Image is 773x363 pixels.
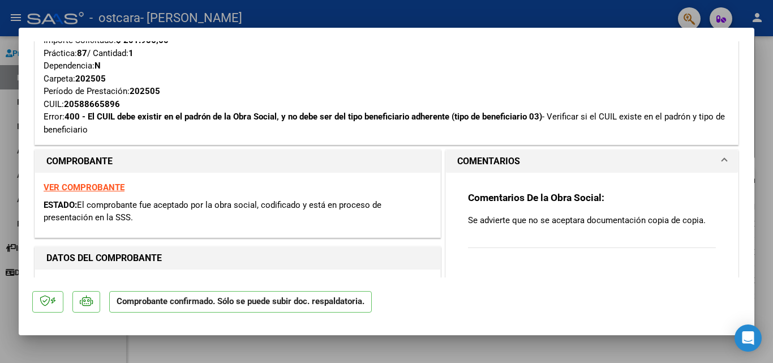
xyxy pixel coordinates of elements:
[44,200,77,210] span: ESTADO:
[128,48,134,58] strong: 1
[109,291,372,313] p: Comprobante confirmado. Sólo se puede subir doc. respaldatoria.
[468,192,604,203] strong: Comentarios De la Obra Social:
[64,98,120,111] div: 20588665896
[44,182,124,193] a: VER COMPROBANTE
[46,156,113,166] strong: COMPROBANTE
[65,112,542,122] strong: 400 - El CUIL debe existir en el padrón de la Obra Social, y no debe ser del tipo beneficiario ad...
[46,253,162,263] strong: DATOS DEL COMPROBANTE
[95,61,101,71] strong: N
[446,173,738,277] div: COMENTARIOS
[457,155,520,168] h1: COMENTARIOS
[735,324,762,352] div: Open Intercom Messenger
[75,74,106,84] strong: 202505
[44,22,729,136] div: Tipo de Archivo: Importe Solicitado: Práctica: / Cantidad: Dependencia: Carpeta: Período de Prest...
[130,86,160,96] strong: 202505
[44,200,381,223] span: El comprobante fue aceptado por la obra social, codificado y está en proceso de presentación en l...
[446,150,738,173] mat-expansion-panel-header: COMENTARIOS
[77,48,87,58] strong: 87
[468,214,716,227] p: Se advierte que no se aceptara documentación copia de copia.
